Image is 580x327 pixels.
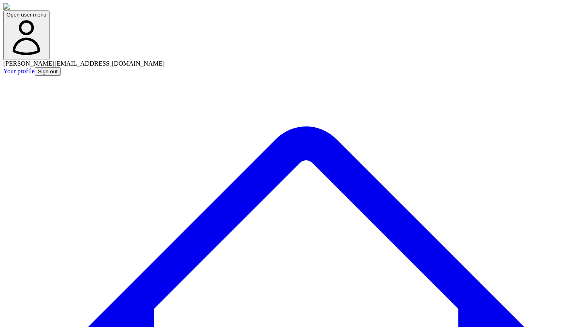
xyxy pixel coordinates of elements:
[3,10,50,60] button: Open user menu
[3,60,577,67] div: [PERSON_NAME][EMAIL_ADDRESS][DOMAIN_NAME]
[35,67,61,76] button: Sign out
[3,60,577,76] div: Open user menu
[3,68,35,75] a: Your profile
[6,12,46,18] span: Open user menu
